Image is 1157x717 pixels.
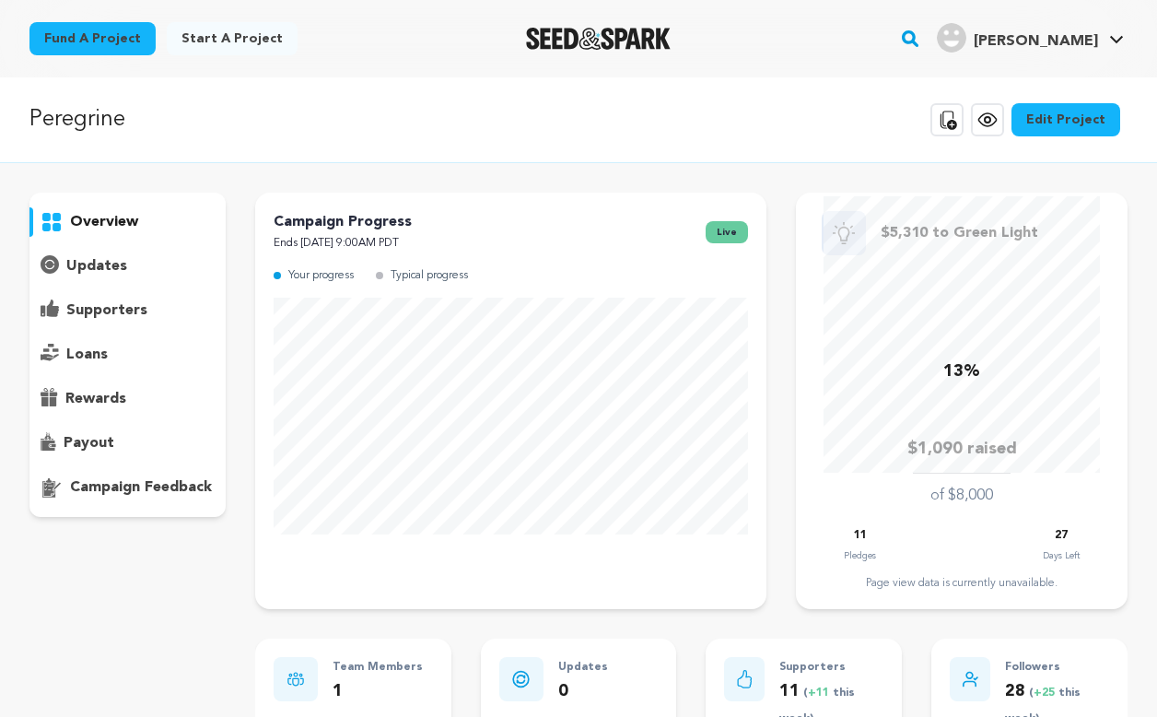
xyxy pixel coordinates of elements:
[333,678,423,705] p: 1
[274,233,412,254] p: Ends [DATE] 9:00AM PDT
[274,211,412,233] p: Campaign Progress
[930,485,993,507] p: of $8,000
[66,255,127,277] p: updates
[29,340,226,370] button: loans
[29,207,226,237] button: overview
[66,344,108,366] p: loans
[937,23,1098,53] div: Aurelio J.'s Profile
[526,28,671,50] a: Seed&Spark Homepage
[65,388,126,410] p: rewards
[29,384,226,414] button: rewards
[558,657,608,678] p: Updates
[29,473,226,502] button: campaign feedback
[29,429,226,458] button: payout
[29,103,125,136] p: Peregrine
[167,22,298,55] a: Start a project
[943,358,980,385] p: 13%
[29,22,156,55] a: Fund a project
[1034,688,1058,699] span: +25
[526,28,671,50] img: Seed&Spark Logo Dark Mode
[29,296,226,325] button: supporters
[1043,547,1080,565] p: Days Left
[706,221,748,243] span: live
[937,23,966,53] img: user.png
[70,476,212,499] p: campaign feedback
[933,19,1128,53] a: Aurelio J.'s Profile
[808,688,833,699] span: +11
[70,211,138,233] p: overview
[974,34,1098,49] span: [PERSON_NAME]
[29,252,226,281] button: updates
[333,657,423,678] p: Team Members
[288,265,354,287] p: Your progress
[779,657,883,678] p: Supporters
[558,678,608,705] p: 0
[844,547,876,565] p: Pledges
[66,300,147,322] p: supporters
[854,525,867,547] p: 11
[933,19,1128,58] span: Aurelio J.'s Profile
[1055,525,1068,547] p: 27
[64,432,114,454] p: payout
[814,576,1109,591] div: Page view data is currently unavailable.
[1011,103,1120,136] a: Edit Project
[391,265,468,287] p: Typical progress
[1005,657,1109,678] p: Followers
